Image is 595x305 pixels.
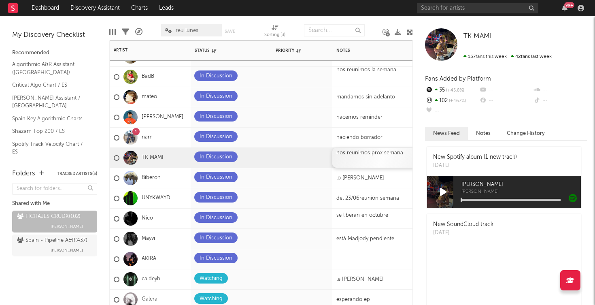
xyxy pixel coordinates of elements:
div: nos reunimos prox semana [336,150,429,156]
div: Filters [122,20,129,44]
span: Fans Added by Platform [425,76,491,82]
div: -- [533,96,587,106]
div: In Discussion [200,132,232,142]
a: Shazam Top 200 / ES [12,127,89,136]
button: Tracked Artists(5) [57,172,97,176]
a: [PERSON_NAME] Assistant / [GEOGRAPHIC_DATA] [12,94,89,110]
a: Critical Algo Chart / ES [12,81,89,90]
span: +467 % [448,99,466,103]
div: Notes [336,48,417,53]
div: del 23/06reunión semana [332,195,403,202]
a: Nico [142,215,153,222]
div: Sorting ( 3 ) [264,30,285,40]
div: Spain - Pipeline A&R ( 437 ) [17,236,87,245]
div: nos reunimos la semana [332,67,400,73]
div: Recommended [12,48,97,58]
div: mandamos sin adelanto [332,94,399,100]
span: 42 fans last week [463,54,552,59]
button: News Feed [425,127,468,140]
div: In Discussion [200,193,232,203]
div: New SoundCloud track [433,220,493,229]
div: A&R Pipeline [135,20,142,44]
span: [PERSON_NAME] [461,180,581,190]
div: haciendo borrador [332,134,387,141]
a: Mayvi [142,235,155,242]
span: [PERSON_NAME] [51,245,83,255]
span: reu lunes [176,28,198,33]
div: -- [479,85,533,96]
div: New Spotify album (1 new track) [433,153,517,162]
button: Notes [468,127,499,140]
a: Spotify Track Velocity Chart / ES [12,140,89,156]
div: In Discussion [200,233,232,243]
div: 102 [425,96,479,106]
div: [DATE] [433,162,517,170]
a: UNYKWAYD [142,195,170,202]
div: hacemos reminder [336,114,382,121]
div: Edit Columns [109,20,116,44]
a: TK MAMI [142,154,164,161]
button: Change History [499,127,553,140]
div: In Discussion [200,152,232,162]
div: Watching [200,274,223,284]
div: In Discussion [200,92,232,101]
div: In Discussion [200,71,232,81]
div: In Discussion [200,173,232,182]
a: nam [142,134,153,141]
div: 99 + [564,2,574,8]
div: -- [533,85,587,96]
div: Watching [200,294,223,304]
span: [PERSON_NAME] [51,222,83,231]
input: Search for folders... [12,183,97,195]
a: Galera [142,296,157,303]
input: Search for artists [417,3,538,13]
span: TK MAMI [463,33,492,40]
button: Save [225,29,235,34]
a: Biberon [142,175,161,181]
div: Status [195,48,247,53]
div: lo [PERSON_NAME] [332,175,388,181]
div: esperando ep [332,296,374,303]
div: Folders [12,169,35,179]
div: In Discussion [200,254,232,263]
a: [PERSON_NAME] [142,114,183,121]
span: [PERSON_NAME] [461,190,581,194]
div: In Discussion [200,213,232,223]
a: BadB [142,73,154,80]
a: caldeyh [142,276,160,283]
a: FICHAJES CRUDX(102)[PERSON_NAME] [12,211,97,232]
a: Spain - Pipeline A&R(437)[PERSON_NAME] [12,235,97,256]
div: [DATE] [433,229,493,237]
div: Sorting (3) [264,20,285,44]
input: Search... [304,24,365,36]
span: 137 fans this week [463,54,507,59]
a: TK MAMI [463,32,492,41]
a: AKIRA [142,256,156,262]
div: In Discussion [200,112,232,122]
div: le [PERSON_NAME] [332,276,388,283]
div: -- [479,96,533,106]
div: Shared with Me [12,199,97,209]
a: Algorithmic A&R Assistant ([GEOGRAPHIC_DATA]) [12,60,89,77]
div: 35 [425,85,479,96]
a: Spain Key Algorithmic Charts [12,114,89,123]
div: -- [425,106,479,117]
div: está Madjody pendiente [332,236,398,242]
div: FICHAJES CRUDX ( 102 ) [17,212,81,222]
div: se liberan en octubre [332,212,392,225]
div: Priority [276,48,308,53]
div: Artist [114,48,174,53]
span: +45.8 % [445,88,464,93]
a: mateo [142,94,157,100]
button: 99+ [562,5,567,11]
div: My Discovery Checklist [12,30,97,40]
